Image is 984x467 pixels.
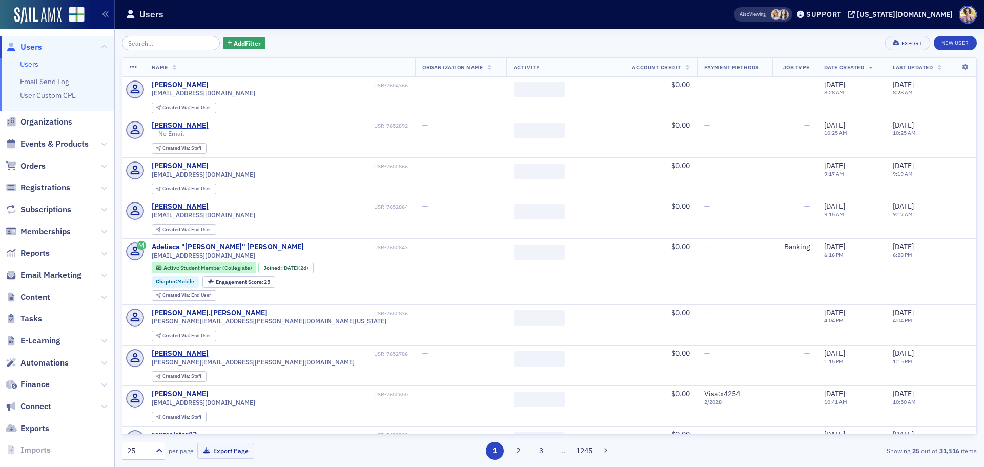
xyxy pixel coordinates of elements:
button: Export Page [197,443,254,459]
span: — [704,242,710,251]
button: 3 [532,442,550,460]
a: [PERSON_NAME].[PERSON_NAME] [152,309,268,318]
div: 25 [127,445,150,456]
span: Last Updated [893,64,933,71]
span: $0.00 [671,201,690,211]
span: [EMAIL_ADDRESS][DOMAIN_NAME] [152,399,255,407]
span: Automations [20,357,69,369]
time: 8:28 AM [824,89,844,96]
time: 10:25 AM [824,129,847,136]
span: — [422,120,428,130]
span: [DATE] [824,308,845,317]
span: — [804,80,810,89]
div: [PERSON_NAME] [152,349,209,358]
span: Created Via : [162,414,191,420]
div: [PERSON_NAME] [152,390,209,399]
span: — No Email — [152,130,191,137]
span: Viewing [740,11,766,18]
span: … [556,446,570,455]
a: Email Send Log [20,77,69,86]
span: [DATE] [893,80,914,89]
div: [PERSON_NAME] [152,202,209,211]
span: $0.00 [671,161,690,170]
a: Users [6,42,42,53]
span: Memberships [20,226,71,237]
span: Active [163,264,180,271]
div: USR-7652866 [210,163,408,170]
time: 6:16 PM [824,251,844,258]
span: ‌ [514,432,565,448]
span: ‌ [514,82,565,97]
span: — [804,161,810,170]
a: Users [20,59,38,69]
time: 4:04 PM [824,317,844,324]
div: Showing out of items [699,446,977,455]
span: Name [152,64,168,71]
div: Created Via: Staff [152,143,207,154]
div: Support [806,10,842,19]
span: Registrations [20,182,70,193]
span: ‌ [514,164,565,179]
span: Created Via : [162,226,191,233]
div: [PERSON_NAME] [152,161,209,171]
span: 2 / 2028 [704,399,765,405]
a: User Custom CPE [20,91,76,100]
a: New User [934,36,977,50]
span: $0.00 [671,389,690,398]
a: Registrations [6,182,70,193]
time: 9:17 AM [824,170,844,177]
a: Memberships [6,226,71,237]
span: Created Via : [162,373,191,379]
span: — [422,308,428,317]
div: [PERSON_NAME] [152,80,209,90]
span: Created Via : [162,145,191,151]
button: AddFilter [223,37,265,50]
span: — [804,430,810,439]
span: — [804,349,810,358]
time: 6:28 PM [893,251,912,258]
span: [DATE] [893,120,914,130]
span: — [422,242,428,251]
div: Active: Active: Student Member (Collegiate) [152,262,257,273]
div: [PERSON_NAME] [152,121,209,130]
div: Engagement Score: 25 [202,276,275,288]
span: [DATE] [824,430,845,439]
time: 4:04 PM [893,317,912,324]
a: Content [6,292,50,303]
h1: Users [139,8,163,21]
time: 9:17 AM [893,211,913,218]
span: Add Filter [234,38,261,48]
span: $0.00 [671,242,690,251]
span: Visa : x4254 [704,389,740,398]
span: — [422,389,428,398]
span: ‌ [514,204,565,219]
a: Adelisca "[PERSON_NAME]" [PERSON_NAME] [152,242,304,252]
div: Created Via: End User [152,331,216,341]
span: Created Via : [162,332,191,339]
div: USR-7652864 [210,204,408,210]
a: Subscriptions [6,204,71,215]
button: 1 [486,442,504,460]
span: [DATE] [893,201,914,211]
span: [DATE] [824,389,845,398]
span: — [704,349,710,358]
span: Orders [20,160,46,172]
a: Imports [6,444,51,456]
time: 9:19 AM [893,170,913,177]
span: Payment Methods [704,64,759,71]
a: Active Student Member (Collegiate) [156,265,252,271]
span: $0.00 [671,308,690,317]
span: Sarah Lowery [778,9,789,20]
span: — [422,161,428,170]
span: [DATE] [893,308,914,317]
div: Also [740,11,749,17]
span: [DATE] [893,389,914,398]
span: Events & Products [20,138,89,150]
div: Created Via: End User [152,103,216,113]
div: Created Via: End User [152,184,216,194]
span: Users [20,42,42,53]
span: E-Learning [20,335,60,347]
a: Organizations [6,116,72,128]
span: [DATE] [824,201,845,211]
